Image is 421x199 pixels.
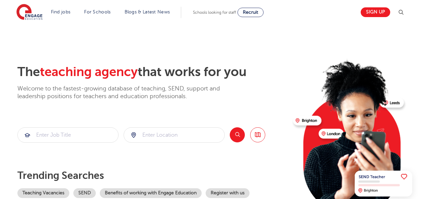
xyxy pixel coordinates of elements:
[17,127,119,143] div: Submit
[124,128,224,142] input: Submit
[125,9,170,14] a: Blogs & Latest News
[193,10,236,15] span: Schools looking for staff
[16,4,43,21] img: Engage Education
[40,65,138,79] span: teaching agency
[84,9,111,14] a: For Schools
[17,64,288,80] h2: The that works for you
[18,128,118,142] input: Submit
[17,170,288,182] p: Trending searches
[361,7,390,17] a: Sign up
[237,8,264,17] a: Recruit
[124,127,225,143] div: Submit
[206,188,250,198] a: Register with us
[73,188,96,198] a: SEND
[51,9,71,14] a: Find jobs
[230,127,245,142] button: Search
[100,188,202,198] a: Benefits of working with Engage Education
[17,85,238,101] p: Welcome to the fastest-growing database of teaching, SEND, support and leadership positions for t...
[17,188,69,198] a: Teaching Vacancies
[243,10,258,15] span: Recruit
